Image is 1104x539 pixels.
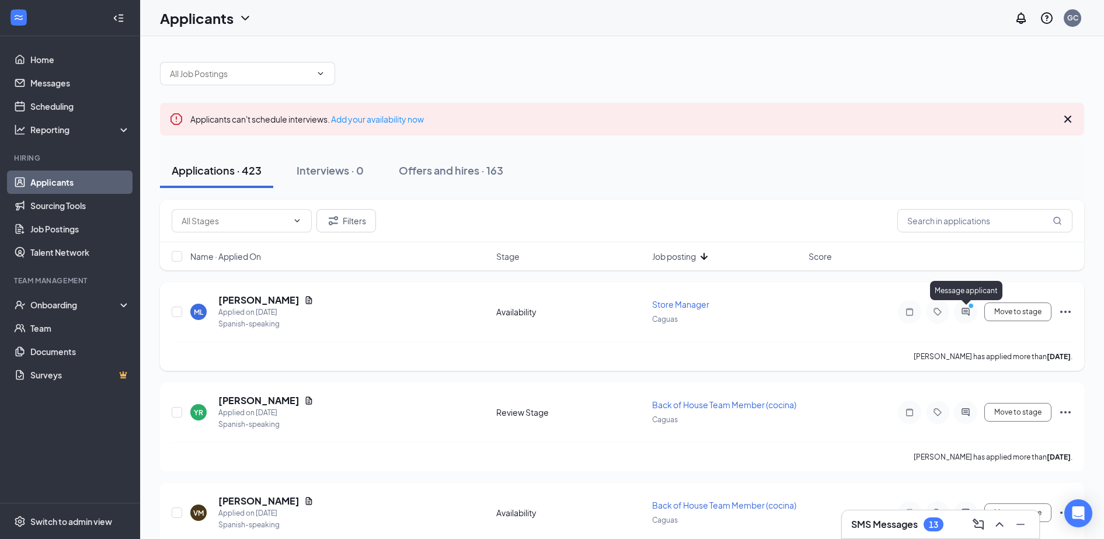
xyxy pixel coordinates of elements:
div: ML [194,307,203,317]
svg: Tag [931,508,945,517]
div: Team Management [14,276,128,286]
div: Applied on [DATE] [218,307,314,318]
a: Applicants [30,171,130,194]
svg: Notifications [1014,11,1028,25]
a: Scheduling [30,95,130,118]
div: GC [1067,13,1078,23]
div: Spanish-speaking [218,419,314,430]
div: Switch to admin view [30,516,112,527]
div: VM [193,508,204,518]
span: Stage [496,251,520,262]
span: Caguas [652,516,678,524]
button: ComposeMessage [969,515,988,534]
span: Applicants can't schedule interviews. [190,114,424,124]
svg: MagnifyingGlass [1053,216,1062,225]
a: Messages [30,71,130,95]
button: Minimize [1011,515,1030,534]
a: Team [30,317,130,340]
div: Applications · 423 [172,163,262,178]
div: YR [194,408,203,418]
span: Back of House Team Member (cocina) [652,399,796,410]
span: Score [809,251,832,262]
svg: Ellipses [1058,305,1072,319]
div: Availability [496,507,646,519]
svg: Document [304,295,314,305]
button: Move to stage [984,503,1051,522]
span: Caguas [652,415,678,424]
div: Spanish-speaking [218,318,314,330]
button: Move to stage [984,403,1051,422]
p: [PERSON_NAME] has applied more than . [914,452,1072,462]
span: Back of House Team Member (cocina) [652,500,796,510]
button: Filter Filters [316,209,376,232]
svg: Collapse [113,12,124,24]
svg: QuestionInfo [1040,11,1054,25]
h5: [PERSON_NAME] [218,294,299,307]
button: Move to stage [984,302,1051,321]
svg: Tag [931,408,945,417]
div: Review Stage [496,406,646,418]
div: Offers and hires · 163 [399,163,503,178]
input: All Stages [182,214,288,227]
svg: WorkstreamLogo [13,12,25,23]
svg: ComposeMessage [971,517,985,531]
div: Spanish-speaking [218,519,314,531]
svg: PrimaryDot [966,302,980,312]
svg: UserCheck [14,299,26,311]
h5: [PERSON_NAME] [218,394,299,407]
svg: Tag [931,307,945,317]
a: Job Postings [30,217,130,241]
svg: Document [304,496,314,506]
svg: Note [903,508,917,517]
svg: ArrowDown [697,249,711,263]
svg: Minimize [1014,517,1028,531]
svg: ChevronDown [316,69,325,78]
svg: Ellipses [1058,405,1072,419]
div: Message applicant [930,281,1002,300]
div: Reporting [30,124,131,135]
a: Sourcing Tools [30,194,130,217]
div: Hiring [14,153,128,163]
svg: Settings [14,516,26,527]
a: Add your availability now [331,114,424,124]
svg: ActiveChat [959,508,973,517]
div: Applied on [DATE] [218,407,314,419]
span: Store Manager [652,299,709,310]
svg: ActiveChat [959,408,973,417]
b: [DATE] [1047,453,1071,461]
h1: Applicants [160,8,234,28]
svg: Note [903,408,917,417]
h3: SMS Messages [851,518,918,531]
span: Name · Applied On [190,251,261,262]
span: Job posting [652,251,696,262]
b: [DATE] [1047,352,1071,361]
div: Interviews · 0 [297,163,364,178]
svg: Analysis [14,124,26,135]
input: Search in applications [897,209,1072,232]
svg: ChevronUp [992,517,1007,531]
svg: Filter [326,214,340,228]
div: Open Intercom Messenger [1064,499,1092,527]
p: [PERSON_NAME] has applied more than . [914,352,1072,361]
a: Talent Network [30,241,130,264]
span: Caguas [652,315,678,324]
svg: ChevronDown [238,11,252,25]
h5: [PERSON_NAME] [218,495,299,507]
svg: ActiveChat [959,307,973,317]
div: 13 [929,520,938,530]
svg: Note [903,307,917,317]
div: Applied on [DATE] [218,507,314,519]
svg: Cross [1061,112,1075,126]
button: ChevronUp [990,515,1009,534]
svg: Error [169,112,183,126]
div: Availability [496,306,646,318]
div: Onboarding [30,299,120,311]
a: SurveysCrown [30,363,130,387]
a: Documents [30,340,130,363]
svg: ChevronDown [292,216,302,225]
svg: Ellipses [1058,506,1072,520]
input: All Job Postings [170,67,311,80]
a: Home [30,48,130,71]
svg: Document [304,396,314,405]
